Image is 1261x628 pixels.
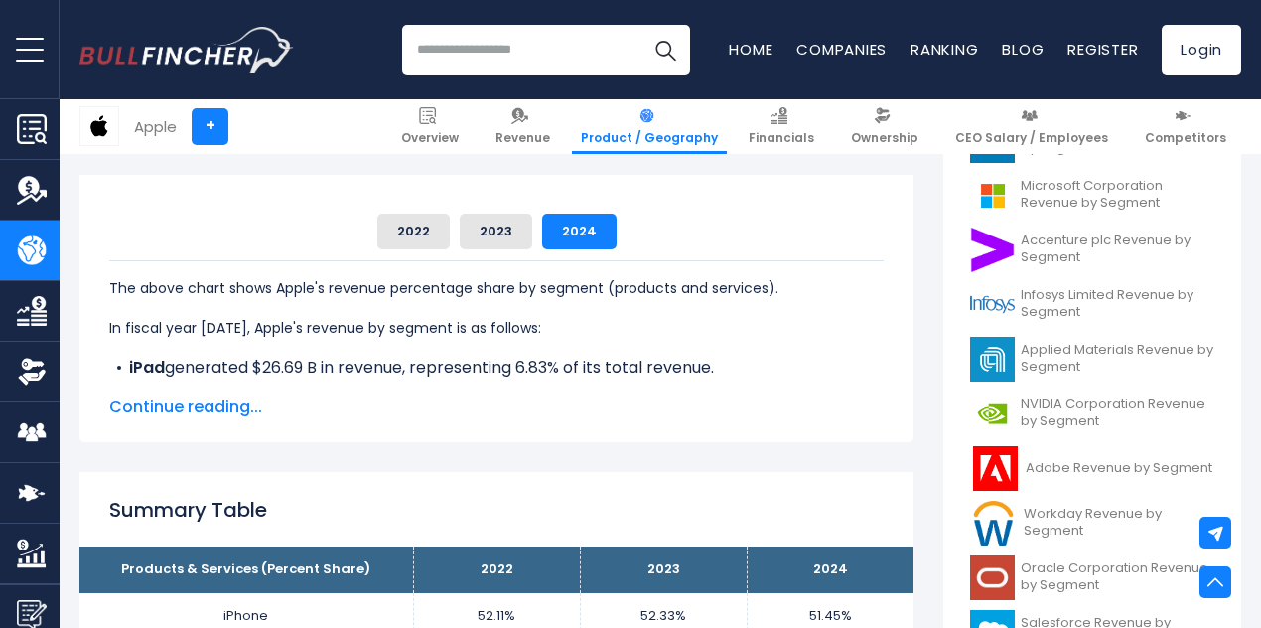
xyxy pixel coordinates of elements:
[958,223,1226,277] a: Accenture plc Revenue by Segment
[129,356,165,379] b: iPad
[970,392,1015,436] img: NVDA logo
[946,99,1117,154] a: CEO Salary / Employees
[970,446,1020,491] img: ADBE logo
[377,214,450,249] button: 2022
[955,130,1108,146] span: CEO Salary / Employees
[958,332,1226,387] a: Applied Materials Revenue by Segment
[134,115,177,138] div: Apple
[79,27,293,73] a: Go to homepage
[970,337,1015,382] img: AMAT logo
[109,395,884,419] span: Continue reading...
[392,99,468,154] a: Overview
[1021,396,1214,430] span: NVIDIA Corporation Revenue by Segment
[958,441,1226,496] a: Adobe Revenue by Segment
[970,228,1015,272] img: ACN logo
[970,282,1015,327] img: INFY logo
[1021,123,1214,157] span: Dell Technologies Revenue by Segment
[796,39,887,60] a: Companies
[109,380,884,403] li: generated $201.18 B in revenue, representing 51.45% of its total revenue.
[129,380,184,402] b: iPhone
[413,547,580,593] th: 2022
[1162,25,1241,75] a: Login
[958,168,1226,223] a: Microsoft Corporation Revenue by Segment
[79,27,294,73] img: Bullfincher logo
[109,260,884,570] div: The for Apple is the iPhone, which represents 51.45% of its total revenue. The for Apple is the i...
[581,130,718,146] span: Product / Geography
[1021,287,1214,321] span: Infosys Limited Revenue by Segment
[1067,39,1138,60] a: Register
[80,107,118,145] img: AAPL logo
[487,99,559,154] a: Revenue
[580,547,747,593] th: 2023
[970,173,1015,218] img: MSFT logo
[958,550,1226,605] a: Oracle Corporation Revenue by Segment
[1145,130,1226,146] span: Competitors
[970,501,1018,546] img: WDAY logo
[1021,233,1214,266] span: Accenture plc Revenue by Segment
[1021,342,1214,376] span: Applied Materials Revenue by Segment
[495,130,550,146] span: Revenue
[1026,460,1212,477] span: Adobe Revenue by Segment
[1136,99,1235,154] a: Competitors
[747,547,913,593] th: 2024
[729,39,772,60] a: Home
[109,356,884,380] li: generated $26.69 B in revenue, representing 6.83% of its total revenue.
[640,25,690,75] button: Search
[460,214,532,249] button: 2023
[109,495,884,525] h2: Summary Table
[851,130,918,146] span: Ownership
[911,39,978,60] a: Ranking
[109,276,884,300] p: The above chart shows Apple's revenue percentage share by segment (products and services).
[192,108,228,145] a: +
[970,555,1015,600] img: ORCL logo
[958,277,1226,332] a: Infosys Limited Revenue by Segment
[749,130,814,146] span: Financials
[79,547,413,593] th: Products & Services (Percent Share)
[17,357,47,387] img: Ownership
[542,214,617,249] button: 2024
[958,496,1226,550] a: Workday Revenue by Segment
[1002,39,1044,60] a: Blog
[740,99,823,154] a: Financials
[1024,506,1214,540] span: Workday Revenue by Segment
[958,387,1226,441] a: NVIDIA Corporation Revenue by Segment
[109,316,884,340] p: In fiscal year [DATE], Apple's revenue by segment is as follows:
[401,130,459,146] span: Overview
[572,99,727,154] a: Product / Geography
[842,99,927,154] a: Ownership
[1021,178,1214,212] span: Microsoft Corporation Revenue by Segment
[1021,560,1214,594] span: Oracle Corporation Revenue by Segment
